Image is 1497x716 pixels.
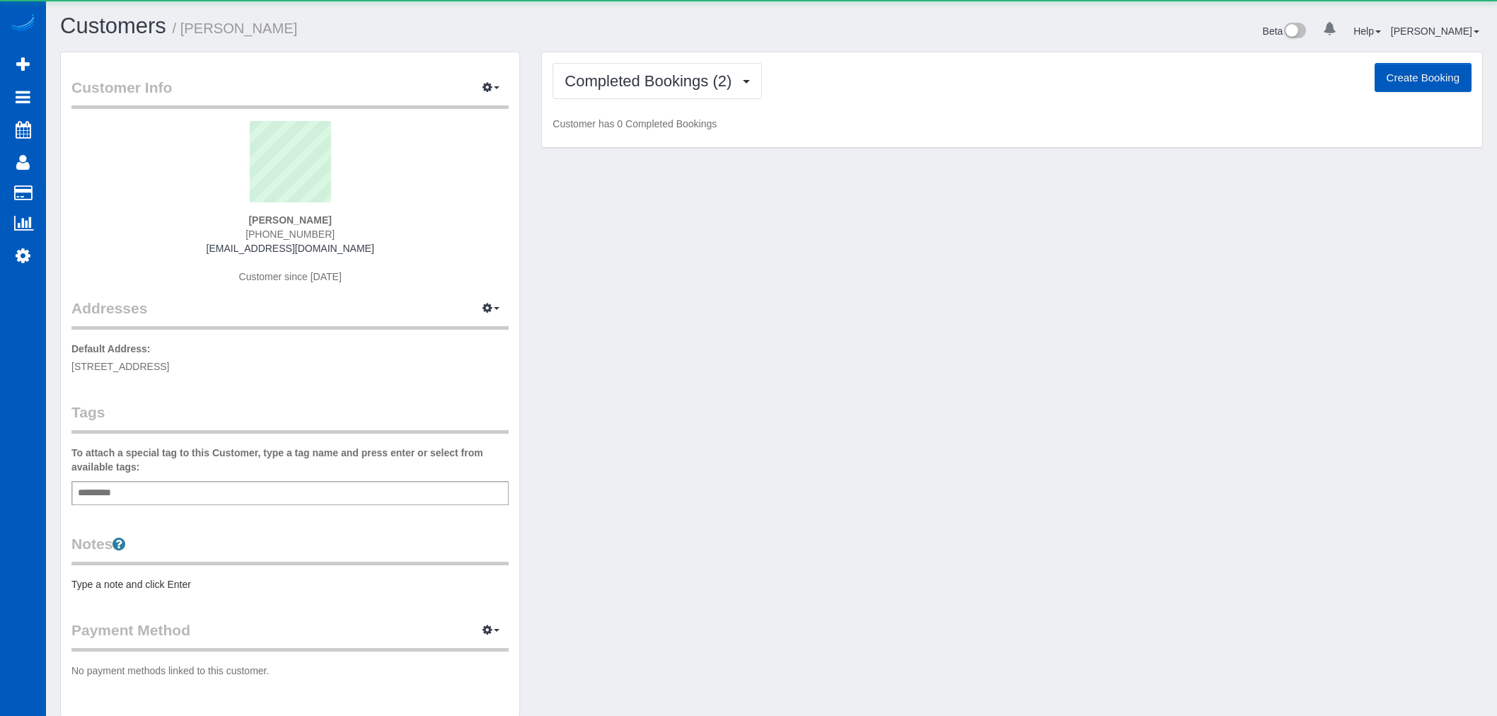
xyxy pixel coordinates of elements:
span: Customer since [DATE] [239,271,342,282]
label: Default Address: [71,342,151,356]
legend: Customer Info [71,77,509,109]
a: Customers [60,13,166,38]
a: Help [1353,25,1381,37]
span: [PHONE_NUMBER] [245,229,335,240]
pre: Type a note and click Enter [71,577,509,591]
p: No payment methods linked to this customer. [71,664,509,678]
img: Automaid Logo [8,14,37,34]
span: Completed Bookings (2) [565,72,739,90]
legend: Tags [71,402,509,434]
small: / [PERSON_NAME] [173,21,298,36]
label: To attach a special tag to this Customer, type a tag name and press enter or select from availabl... [71,446,509,474]
legend: Notes [71,533,509,565]
legend: Payment Method [71,620,509,652]
a: [EMAIL_ADDRESS][DOMAIN_NAME] [207,243,374,254]
button: Completed Bookings (2) [553,63,762,99]
button: Create Booking [1375,63,1472,93]
p: Customer has 0 Completed Bookings [553,117,1472,131]
span: [STREET_ADDRESS] [71,361,169,372]
strong: [PERSON_NAME] [248,214,331,226]
a: [PERSON_NAME] [1391,25,1479,37]
img: New interface [1283,23,1306,41]
a: Beta [1263,25,1307,37]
